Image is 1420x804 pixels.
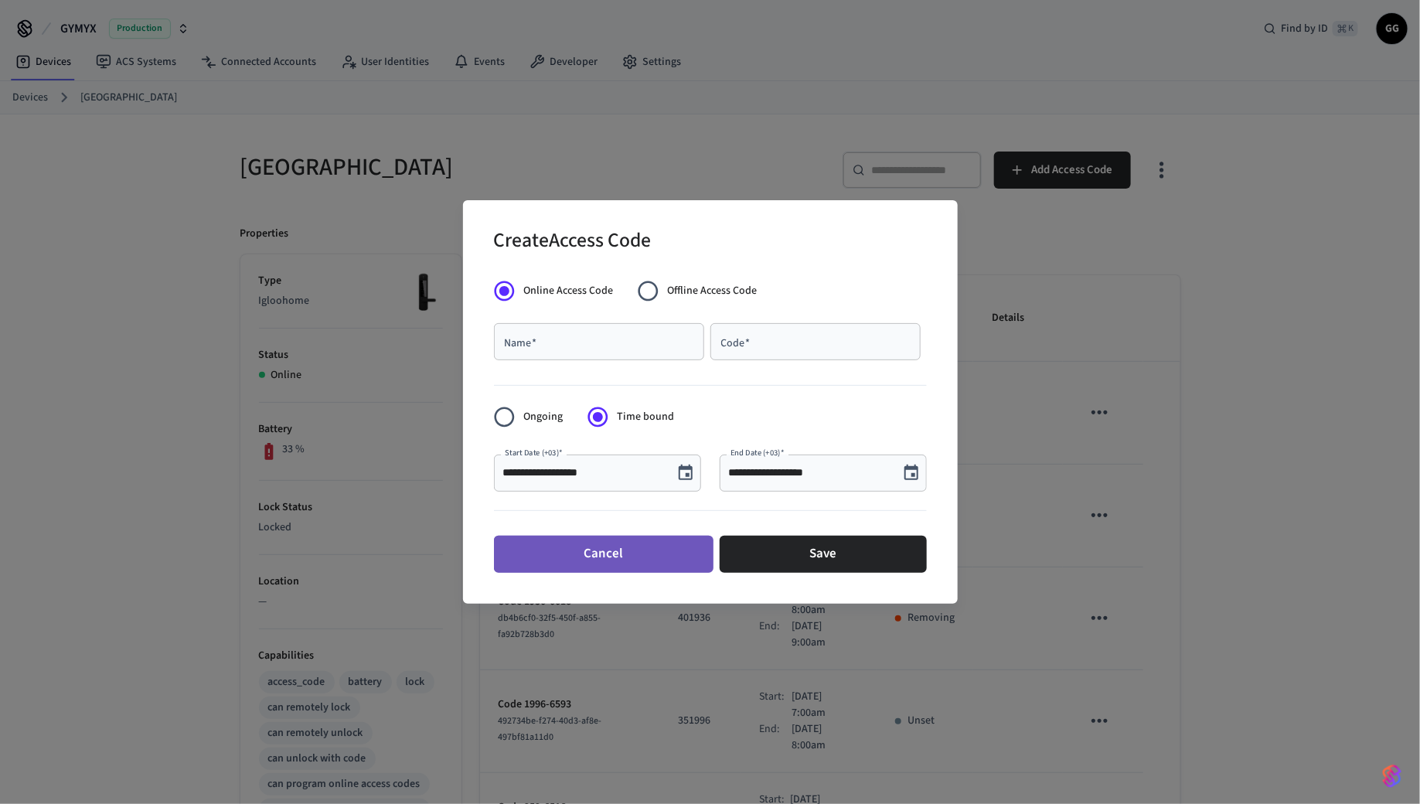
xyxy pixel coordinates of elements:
label: Start Date (+03) [505,448,563,459]
h2: Create Access Code [494,219,652,266]
span: Online Access Code [523,283,613,299]
button: Choose date, selected date is Sep 8, 2025 [670,458,701,489]
img: SeamLogoGradient.69752ec5.svg [1383,764,1401,789]
button: Choose date, selected date is Sep 8, 2025 [896,458,927,489]
span: Offline Access Code [667,283,757,299]
span: Ongoing [523,409,563,425]
label: End Date (+03) [730,448,785,459]
button: Cancel [494,536,713,573]
span: Time bound [617,409,674,425]
button: Save [720,536,927,573]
